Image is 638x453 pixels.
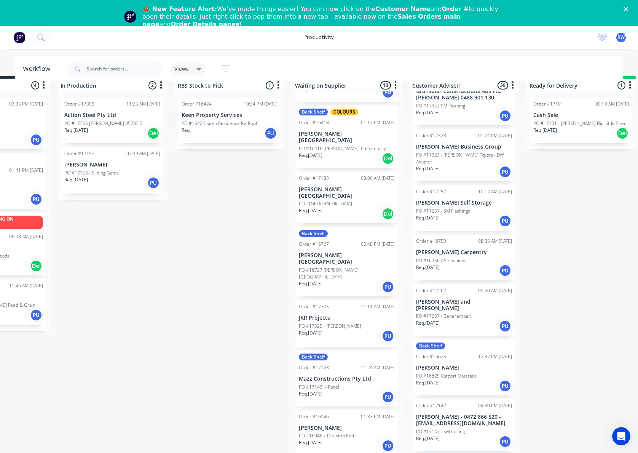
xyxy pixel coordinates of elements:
p: PO #17323 - [PERSON_NAME] Toyota - DW Adapter [416,152,512,165]
p: Req. [DATE] [416,435,440,442]
div: Del [382,152,394,165]
span: RW [617,34,625,41]
div: Order #17267 [416,287,446,294]
div: Back ShelfOrder #1714311:24 AM [DATE]Mazz Constructions Pty LtdPO #17143 K-PanelReq.[DATE]PU [296,351,398,407]
div: Order #16424 [182,101,212,107]
p: PO #17143 K-Panel [299,384,339,391]
p: [PERSON_NAME] Carpentry [416,249,512,256]
p: Req. [DATE] [299,207,322,214]
div: 07:49 AM [DATE] [126,150,160,157]
div: PU [499,215,511,227]
div: 02:48 PM [DATE] [361,241,395,248]
div: PU [382,391,394,403]
p: Req. [182,127,191,134]
div: 08:05 AM [DATE] [478,238,512,245]
div: Order #1710109:19 AM [DATE]Cash SalePO #17101 - [PERSON_NAME] Big Little ShedReq.[DATE]Del [530,98,632,143]
div: PU [265,127,277,139]
div: Order #17143 [299,364,329,371]
div: 12:37 PM [DATE] [478,353,512,360]
div: 08:08 AM [DATE] [9,233,43,240]
p: PO #[GEOGRAPHIC_DATA] [299,200,352,207]
p: [PERSON_NAME] [64,162,160,168]
div: 10:17 AM [DATE] [478,188,512,195]
div: PU [499,110,511,122]
p: [PERSON_NAME] - 0472 866 520 - [EMAIL_ADDRESS][DOMAIN_NAME] [416,414,512,427]
div: Order #16946 [299,413,329,420]
div: Back Shelf [299,109,328,115]
div: PU [147,177,159,189]
p: Req. [DATE] [299,280,322,287]
p: Req. [DATE] [533,127,557,134]
p: PO #17153 - Sliding Gates [64,170,119,176]
div: Order #17183 [299,175,329,182]
div: Order #16418 [299,119,329,126]
p: PO #17352 SM Flashing [416,102,465,109]
div: Order #1735511:25 AM [DATE]Action Steel Pty LtdPO #17355 [PERSON_NAME] 35783.3Req.[DATE]Del [61,98,163,143]
div: Back Shelf [299,354,328,360]
div: Order #17325 [299,303,329,310]
div: Order #1675008:05 AM [DATE][PERSON_NAME] CarpentryPO #16750 ZA FlashingsReq.[DATE]PU [413,235,515,280]
p: Mazz Constructions Pty Ltd [299,376,395,382]
b: Order # [442,5,469,13]
p: PO #16625 Carport Materials [416,373,477,379]
p: Keen Property Services [182,112,278,118]
img: Profile image for Team [124,11,136,23]
p: PO #17325 - [PERSON_NAME] [299,323,361,330]
div: Order #1725710:17 AM [DATE][PERSON_NAME] Self StoragePO #17257 - SM FlashingsReq.[DATE]PU [413,185,515,231]
div: 04:30 PM [DATE] [478,402,512,409]
p: JKR Projects [299,315,395,321]
img: Factory [14,32,25,43]
div: Back Shelf [416,343,445,349]
b: Sales Orders main page [142,13,460,28]
div: 01:17 PM [DATE] [361,119,395,126]
div: 03:35 PM [DATE] [9,101,43,107]
p: PO #16946 - 115 Stop End [299,432,354,439]
div: PU [30,134,42,146]
b: Customer Name [375,5,430,13]
p: Req. [DATE] [299,152,322,159]
div: PU [30,193,42,205]
div: Back ShelfOrder #1662512:37 PM [DATE][PERSON_NAME]PO #16625 Carport MaterialsReq.[DATE]PU [413,339,515,395]
div: Del [147,127,159,139]
div: 09:50 AM [DATE] [478,287,512,294]
div: 10:34 PM [DATE] [244,101,278,107]
div: PU [499,166,511,178]
p: PO #17355 [PERSON_NAME] 35783.3 [64,120,142,127]
p: [PERSON_NAME][GEOGRAPHIC_DATA] [299,252,395,265]
div: Del [30,260,42,272]
p: Gransolar Constructions Aus P/L [PERSON_NAME] 0488 901 130 [416,88,512,101]
div: Order #1718308:00 AM [DATE][PERSON_NAME][GEOGRAPHIC_DATA]PO #[GEOGRAPHIC_DATA]Req.[DATE]Del [296,172,398,224]
p: Req. [DATE] [416,320,440,327]
p: Req. [DATE] [416,379,440,386]
div: Order #1714704:30 PM [DATE][PERSON_NAME] - 0472 866 520 - [EMAIL_ADDRESS][DOMAIN_NAME]PO #17147 -... [413,399,515,451]
iframe: Intercom live chat [612,427,630,445]
div: Order #1715307:49 AM [DATE][PERSON_NAME]PO #17153 - Sliding GatesReq.[DATE]PU [61,147,163,194]
p: PO #17147 - SM Ceiling [416,428,465,435]
div: Order #1726709:50 AM [DATE][PERSON_NAME] and [PERSON_NAME]PO #17267 / BenerembahReq.[DATE]PU [413,284,515,336]
div: Back ShelfCOLOURSOrder #1641801:17 PM [DATE][PERSON_NAME][GEOGRAPHIC_DATA]PO #16418 [PERSON_NAME]... [296,106,398,168]
div: Order #16750 [416,238,446,245]
div: We’ve made things easier! You can now click on the and to quickly open their details. Just right-... [142,5,502,28]
div: 11:25 AM [DATE] [126,101,160,107]
p: Action Steel Pty Ltd [64,112,160,118]
p: Req. [DATE] [64,176,88,183]
p: Req. [DATE] [416,264,440,271]
div: Order #1732511:11 AM [DATE]JKR ProjectsPO #17325 - [PERSON_NAME]Req.[DATE]PU [296,300,398,347]
div: Order #16727 [299,241,329,248]
div: 01:41 PM [DATE] [9,167,43,174]
p: PO #16424 Keen Residence Re-Roof [182,120,257,127]
p: PO #16750 ZA Flashings [416,257,466,264]
p: Req. [DATE] [416,214,440,221]
p: Req. [DATE] [299,330,322,336]
p: [PERSON_NAME] and [PERSON_NAME] [416,299,512,312]
div: COLOURS [330,109,358,115]
div: Back ShelfOrder #1672702:48 PM [DATE][PERSON_NAME][GEOGRAPHIC_DATA]PO #16727 [PERSON_NAME][GEOGRA... [296,227,398,296]
div: Order #1732301:24 PM [DATE][PERSON_NAME] Business GroupPO #17323 - [PERSON_NAME] Toyota - DW Adap... [413,129,515,181]
div: PU [382,281,394,293]
div: Close [624,7,631,11]
div: 08:00 AM [DATE] [361,175,395,182]
div: Workflow [23,64,54,74]
div: Order #1642410:34 PM [DATE]Keen Property ServicesPO #16424 Keen Residence Re-RoofReq.PU [179,98,281,143]
div: 01:33 PM [DATE] [361,413,395,420]
p: PO #17257 - SM Flashings [416,208,470,214]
